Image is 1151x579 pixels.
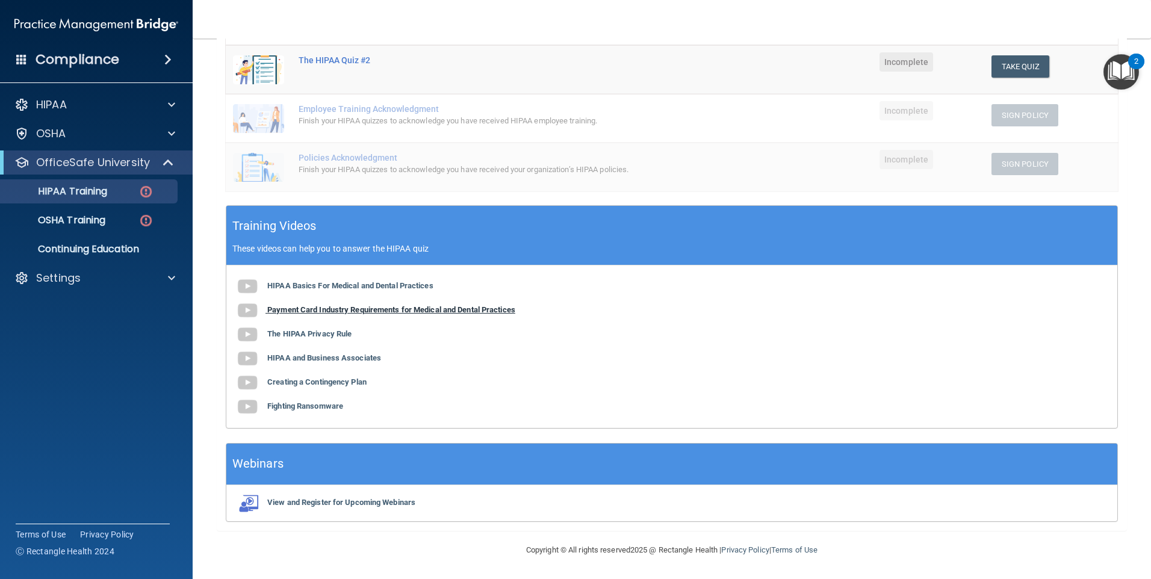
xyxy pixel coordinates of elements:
[991,104,1058,126] button: Sign Policy
[36,51,119,68] h4: Compliance
[267,401,343,410] b: Fighting Ransomware
[299,114,726,128] div: Finish your HIPAA quizzes to acknowledge you have received HIPAA employee training.
[1134,61,1138,77] div: 2
[232,244,1111,253] p: These videos can help you to answer the HIPAA quiz
[14,13,178,37] img: PMB logo
[267,329,352,338] b: The HIPAA Privacy Rule
[299,163,726,177] div: Finish your HIPAA quizzes to acknowledge you have received your organization’s HIPAA policies.
[880,101,933,120] span: Incomplete
[771,545,817,554] a: Terms of Use
[880,150,933,169] span: Incomplete
[235,323,259,347] img: gray_youtube_icon.38fcd6cc.png
[138,184,154,199] img: danger-circle.6113f641.png
[235,494,259,512] img: webinarIcon.c7ebbf15.png
[235,299,259,323] img: gray_youtube_icon.38fcd6cc.png
[452,531,892,569] div: Copyright © All rights reserved 2025 @ Rectangle Health | |
[14,98,175,112] a: HIPAA
[267,377,367,386] b: Creating a Contingency Plan
[8,214,105,226] p: OSHA Training
[14,271,175,285] a: Settings
[14,155,175,170] a: OfficeSafe University
[235,347,259,371] img: gray_youtube_icon.38fcd6cc.png
[299,153,726,163] div: Policies Acknowledgment
[138,213,154,228] img: danger-circle.6113f641.png
[721,545,769,554] a: Privacy Policy
[1103,54,1139,90] button: Open Resource Center, 2 new notifications
[880,52,933,72] span: Incomplete
[16,545,114,557] span: Ⓒ Rectangle Health 2024
[991,55,1049,78] button: Take Quiz
[8,185,107,197] p: HIPAA Training
[299,104,726,114] div: Employee Training Acknowledgment
[8,243,172,255] p: Continuing Education
[299,55,726,65] div: The HIPAA Quiz #2
[267,498,415,507] b: View and Register for Upcoming Webinars
[267,305,515,314] b: Payment Card Industry Requirements for Medical and Dental Practices
[36,155,150,170] p: OfficeSafe University
[235,395,259,419] img: gray_youtube_icon.38fcd6cc.png
[232,215,317,237] h5: Training Videos
[36,271,81,285] p: Settings
[14,126,175,141] a: OSHA
[36,126,66,141] p: OSHA
[267,281,433,290] b: HIPAA Basics For Medical and Dental Practices
[16,528,66,540] a: Terms of Use
[235,274,259,299] img: gray_youtube_icon.38fcd6cc.png
[235,371,259,395] img: gray_youtube_icon.38fcd6cc.png
[232,453,284,474] h5: Webinars
[267,353,381,362] b: HIPAA and Business Associates
[80,528,134,540] a: Privacy Policy
[991,153,1058,175] button: Sign Policy
[36,98,67,112] p: HIPAA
